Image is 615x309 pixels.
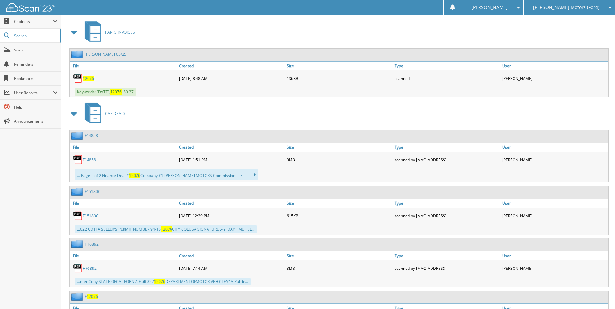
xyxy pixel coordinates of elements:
[393,153,501,166] div: scanned by [MAC_ADDRESS]
[285,262,393,275] div: 3MB
[177,143,285,152] a: Created
[70,251,177,260] a: File
[161,226,172,232] span: 12076
[87,294,98,299] span: 12076
[501,262,608,275] div: [PERSON_NAME]
[105,111,125,116] span: CAR DEALS
[83,157,96,163] a: F14858
[177,251,285,260] a: Created
[110,89,122,95] span: 12076
[501,153,608,166] div: [PERSON_NAME]
[154,279,165,284] span: 12076
[70,143,177,152] a: File
[85,241,99,247] a: HF6892
[70,199,177,208] a: File
[83,76,94,81] a: 12076
[285,199,393,208] a: Size
[14,19,53,24] span: Cabinets
[14,62,58,67] span: Reminders
[393,251,501,260] a: Type
[71,188,85,196] img: folder2.png
[285,153,393,166] div: 9MB
[73,155,83,165] img: PDF.png
[14,104,58,110] span: Help
[177,153,285,166] div: [DATE] 1:51 PM
[393,199,501,208] a: Type
[14,47,58,53] span: Scan
[285,251,393,260] a: Size
[75,225,257,233] div: ...022 CDTFA SELLER'S PERMIT NUMBER 94-16 CITY COLUSA SIGNATURE wm DAYTIME TEL...
[14,90,53,96] span: User Reports
[73,211,83,221] img: PDF.png
[583,278,615,309] iframe: Chat Widget
[83,213,99,219] a: F15180C
[129,173,140,178] span: 12076
[85,51,126,57] a: [PERSON_NAME] 05/25
[285,143,393,152] a: Size
[501,143,608,152] a: User
[73,263,83,273] img: PDF.png
[285,209,393,222] div: 615KB
[285,72,393,85] div: 136KB
[471,6,508,9] span: [PERSON_NAME]
[71,292,85,301] img: folder2.png
[75,88,136,96] span: Keywords: [DATE], , 89.37
[71,240,85,248] img: folder2.png
[177,209,285,222] div: [DATE] 12:29 PM
[533,6,599,9] span: [PERSON_NAME] Motors (Ford)
[393,209,501,222] div: scanned by [MAC_ADDRESS]
[393,62,501,70] a: Type
[501,209,608,222] div: [PERSON_NAME]
[14,33,57,39] span: Search
[85,133,98,138] a: F14858
[71,132,85,140] img: folder2.png
[393,72,501,85] div: scanned
[501,199,608,208] a: User
[85,294,98,299] a: F12076
[501,62,608,70] a: User
[105,29,135,35] span: PARTS INVOICES
[177,72,285,85] div: [DATE] 8:48 AM
[6,3,55,12] img: scan123-logo-white.svg
[81,19,135,45] a: PARTS INVOICES
[85,189,101,194] a: F15180C
[71,50,85,58] img: folder2.png
[14,119,58,124] span: Announcements
[70,62,177,70] a: File
[81,101,125,126] a: CAR DEALS
[177,62,285,70] a: Created
[73,74,83,83] img: PDF.png
[177,199,285,208] a: Created
[177,262,285,275] div: [DATE] 7:14 AM
[75,169,258,180] div: ... Page | of 2 Finance Deal # Company #1 [PERSON_NAME] MOTORS Commission ... P...
[14,76,58,81] span: Bookmarks
[285,62,393,70] a: Size
[83,266,97,271] a: HF6892
[393,262,501,275] div: scanned by [MAC_ADDRESS]
[501,72,608,85] div: [PERSON_NAME]
[393,143,501,152] a: Type
[75,278,251,285] div: ...nter Copy STATE OFCALIFORNIA Fs)lf 822 DEPARTMENTOFMOTOR VEHICLES" A Public...
[501,251,608,260] a: User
